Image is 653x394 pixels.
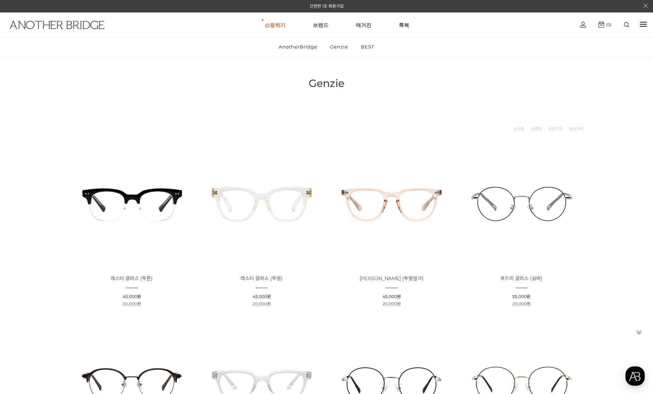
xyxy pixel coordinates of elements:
[598,22,611,28] a: (0)
[514,125,524,132] a: 신상품
[69,141,194,266] img: 레스터 글라스 투톤 - 세련된 투톤 안경 제품 이미지
[199,141,324,266] img: 레스터 글라스 - 투명 안경 제품 이미지
[382,294,401,299] span: 45,000원
[273,38,323,56] a: AnotherBridge
[512,301,531,306] span: 20,000원
[2,220,46,237] a: 홈
[604,22,611,27] span: (0)
[399,12,409,37] a: 룩북
[123,294,141,299] span: 45,000원
[310,3,344,9] a: 간편한 1초 회원가입
[22,230,26,235] span: 홈
[10,21,104,29] img: logo
[111,275,153,281] span: 레스터 글라스 (투톤)
[309,77,344,90] span: Genzie
[253,301,271,306] span: 20,000원
[3,21,102,46] a: logo
[107,230,115,235] span: 설정
[313,12,328,37] a: 브랜드
[512,294,530,299] span: 55,000원
[580,22,586,28] img: cart
[355,38,380,56] a: BEST
[240,275,283,281] span: 레스터 글라스 (투명)
[264,12,285,37] a: 쇼핑하기
[382,301,401,306] span: 20,000원
[500,275,542,281] span: 포트리 글라스 (실버)
[500,276,542,281] a: 포트리 글라스 (실버)
[253,294,271,299] span: 45,000원
[459,141,584,266] img: 포트리 글라스 - 실버 안경 이미지
[89,220,133,237] a: 설정
[360,275,424,281] span: [PERSON_NAME] (투명핑크)
[46,220,89,237] a: 대화
[111,276,153,281] a: 레스터 글라스 (투톤)
[569,125,583,132] a: 높은가격
[598,22,604,28] img: cart
[624,22,629,27] img: search
[240,276,283,281] a: 레스터 글라스 (투명)
[356,12,371,37] a: 매거진
[123,301,141,306] span: 20,000원
[329,141,454,266] img: 애크런 글라스 - 투명핑크 안경 제품 이미지
[324,38,354,56] a: Genzie
[531,125,541,132] a: 상품명
[548,125,562,132] a: 낮은가격
[63,230,72,236] span: 대화
[360,276,424,281] a: [PERSON_NAME] (투명핑크)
